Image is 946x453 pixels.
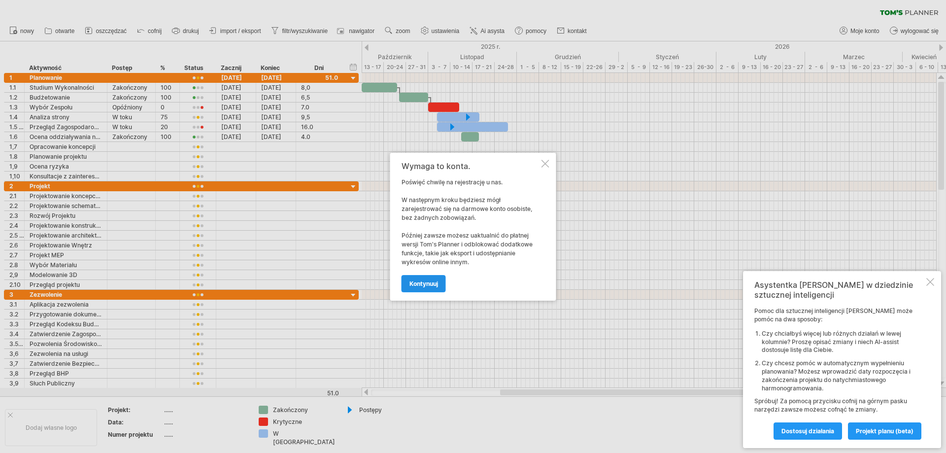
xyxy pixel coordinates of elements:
div: Asystentka [PERSON_NAME] w dziedzinie sztucznej inteligencji [754,280,924,300]
li: Czy chcesz pomóc w automatycznym wypełnieniu planowania? Możesz wprowadzić daty rozpoczęcia i zak... [762,359,924,392]
div: Pomoc dla sztucznej inteligencji [PERSON_NAME] może pomóc na dwa sposoby: Spróbuj! Za pomocą przy... [754,307,924,439]
span: projekt planu (beta) [856,427,913,435]
div: Poświęć chwilę na rejestrację u nas. W następnym kroku będziesz mógł zarejestrować się na darmowe... [402,162,540,292]
li: Czy chciałbyś więcej lub różnych działań w lewej kolumnie? Proszę opisać zmiany i niech AI-assist... [762,330,924,354]
span: Dostosuj działania [781,427,834,435]
a: Dostosuj działania [774,422,842,440]
span: Kontynuuj [409,280,438,287]
div: Wymaga to konta. [402,162,540,171]
a: projekt planu (beta) [848,422,921,440]
a: Kontynuuj [402,275,446,292]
